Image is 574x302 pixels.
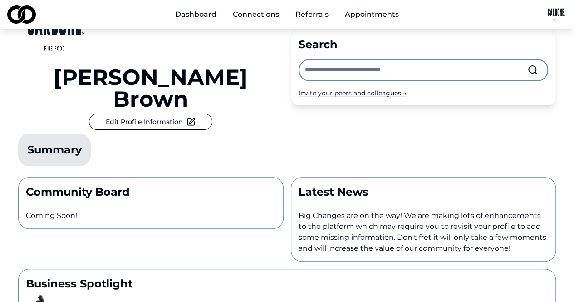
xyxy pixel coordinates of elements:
p: Community Board [26,185,276,199]
p: Business Spotlight [26,277,548,291]
img: 6543e9fd-d7b8-4430-82a2-4f52d278933e-CARBONE-tm-FineFoods-1-Navy%20(1)-profile_picture.png [545,4,567,25]
p: Coming Soon! [26,210,276,221]
a: Connections [226,5,286,24]
a: Appointments [338,5,406,24]
button: Edit Profile Information [89,114,212,130]
div: Search [299,37,549,52]
a: [PERSON_NAME] Brown [18,66,284,110]
nav: Main [168,5,406,24]
p: Big Changes are on the way! We are making lots of enhancements to the platform which may require ... [299,210,549,254]
img: logo [7,5,36,24]
a: Referrals [288,5,336,24]
div: Summary [27,143,82,157]
p: Latest News [299,185,549,199]
a: Dashboard [168,5,224,24]
div: Invite your peers and colleagues → [299,89,549,98]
